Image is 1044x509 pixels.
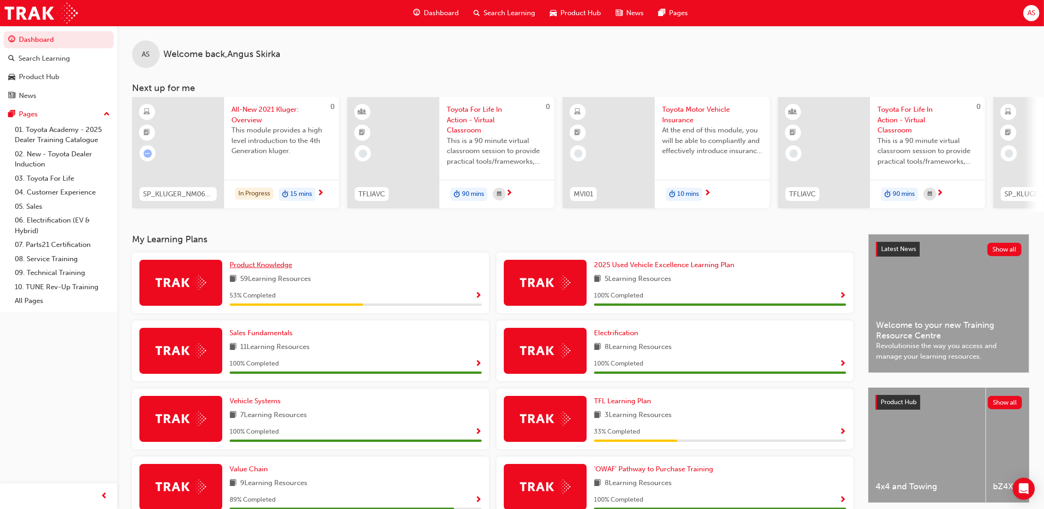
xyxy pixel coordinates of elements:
a: Electrification [594,328,642,338]
a: Value Chain [230,464,271,475]
div: Open Intercom Messenger [1013,478,1035,500]
span: 3 Learning Resources [605,410,672,421]
span: 2025 Used Vehicle Excellence Learning Plan [594,261,734,269]
span: Search Learning [484,8,535,18]
span: At the end of this module, you will be able to compliantly and effectively introduce insurance cu... [662,125,762,156]
a: 'OWAF' Pathway to Purchase Training [594,464,717,475]
span: Toyota For Life In Action - Virtual Classroom [447,104,547,136]
span: Vehicle Systems [230,397,281,405]
button: Show Progress [475,494,482,506]
a: Product HubShow all [876,395,1022,410]
button: Show all [987,243,1022,256]
span: 'OWAF' Pathway to Purchase Training [594,465,713,473]
img: Trak [156,480,206,494]
span: Show Progress [475,496,482,504]
span: Value Chain [230,465,268,473]
span: Toyota For Life In Action - Virtual Classroom [877,104,978,136]
span: learningRecordVerb_ATTEMPT-icon [144,149,152,158]
button: Show Progress [475,358,482,370]
a: 02. New - Toyota Dealer Induction [11,147,114,172]
span: next-icon [317,189,324,198]
span: Show Progress [839,496,846,504]
span: 100 % Completed [230,359,279,369]
a: 05. Sales [11,200,114,214]
a: 07. Parts21 Certification [11,238,114,252]
div: Product Hub [19,72,59,82]
span: guage-icon [413,7,420,19]
span: up-icon [104,109,110,120]
span: duration-icon [454,189,460,200]
span: Show Progress [839,292,846,300]
span: 90 mins [893,189,915,200]
span: book-icon [594,410,601,421]
span: Show Progress [839,360,846,368]
span: 8 Learning Resources [605,478,672,489]
span: 11 Learning Resources [240,342,310,353]
span: Toyota Motor Vehicle Insurance [662,104,762,125]
a: 06. Electrification (EV & Hybrid) [11,213,114,238]
span: 9 Learning Resources [240,478,307,489]
span: This is a 90 minute virtual classroom session to provide practical tools/frameworks, behaviours a... [447,136,547,167]
a: 04. Customer Experience [11,185,114,200]
a: News [4,87,114,104]
span: learningRecordVerb_NONE-icon [790,149,798,158]
span: 100 % Completed [594,291,643,301]
button: Show Progress [839,358,846,370]
span: car-icon [550,7,557,19]
span: 89 % Completed [230,495,276,505]
a: All Pages [11,294,114,308]
span: booktick-icon [144,127,150,139]
span: 5 Learning Resources [605,274,671,285]
img: Trak [156,343,206,358]
span: pages-icon [8,110,15,119]
a: MVI01Toyota Motor Vehicle InsuranceAt the end of this module, you will be able to compliantly and... [563,97,770,208]
span: Pages [669,8,688,18]
span: guage-icon [8,36,15,44]
span: calendar-icon [928,189,932,200]
span: Revolutionise the way you access and manage your learning resources. [876,341,1021,361]
a: news-iconNews [608,4,651,23]
a: 4x4 and Towing [868,388,986,503]
a: guage-iconDashboard [406,4,466,23]
span: TFLIAVC [358,189,385,200]
button: Show Progress [839,290,846,302]
h3: My Learning Plans [132,234,854,245]
span: 7 Learning Resources [240,410,307,421]
span: learningResourceType_ELEARNING-icon [575,106,581,118]
img: Trak [156,275,206,290]
img: Trak [520,343,571,358]
span: Product Hub [560,8,601,18]
span: Show Progress [475,360,482,368]
span: TFLIAVC [789,189,816,200]
span: learningRecordVerb_NONE-icon [359,149,367,158]
span: Show Progress [475,428,482,436]
a: Latest NewsShow all [876,242,1021,257]
span: AS [1027,8,1035,18]
span: Dashboard [424,8,459,18]
span: calendar-icon [497,189,502,200]
a: 10. TUNE Rev-Up Training [11,280,114,294]
h3: Next up for me [117,83,1044,93]
a: Vehicle Systems [230,396,284,406]
span: News [626,8,644,18]
span: Product Knowledge [230,261,292,269]
button: DashboardSearch LearningProduct HubNews [4,29,114,106]
button: Pages [4,106,114,123]
span: prev-icon [101,491,108,502]
span: booktick-icon [575,127,581,139]
span: duration-icon [669,189,675,200]
span: learningResourceType_ELEARNING-icon [144,106,150,118]
span: learningRecordVerb_NONE-icon [1005,149,1013,158]
span: book-icon [230,274,236,285]
span: car-icon [8,73,15,81]
img: Trak [156,412,206,426]
div: News [19,91,36,101]
a: 0TFLIAVCToyota For Life In Action - Virtual ClassroomThis is a 90 minute virtual classroom sessio... [778,97,985,208]
span: book-icon [594,478,601,489]
span: news-icon [616,7,623,19]
span: book-icon [230,478,236,489]
div: Search Learning [18,53,70,64]
span: 100 % Completed [594,495,643,505]
span: Product Hub [881,398,917,406]
div: In Progress [235,188,273,200]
